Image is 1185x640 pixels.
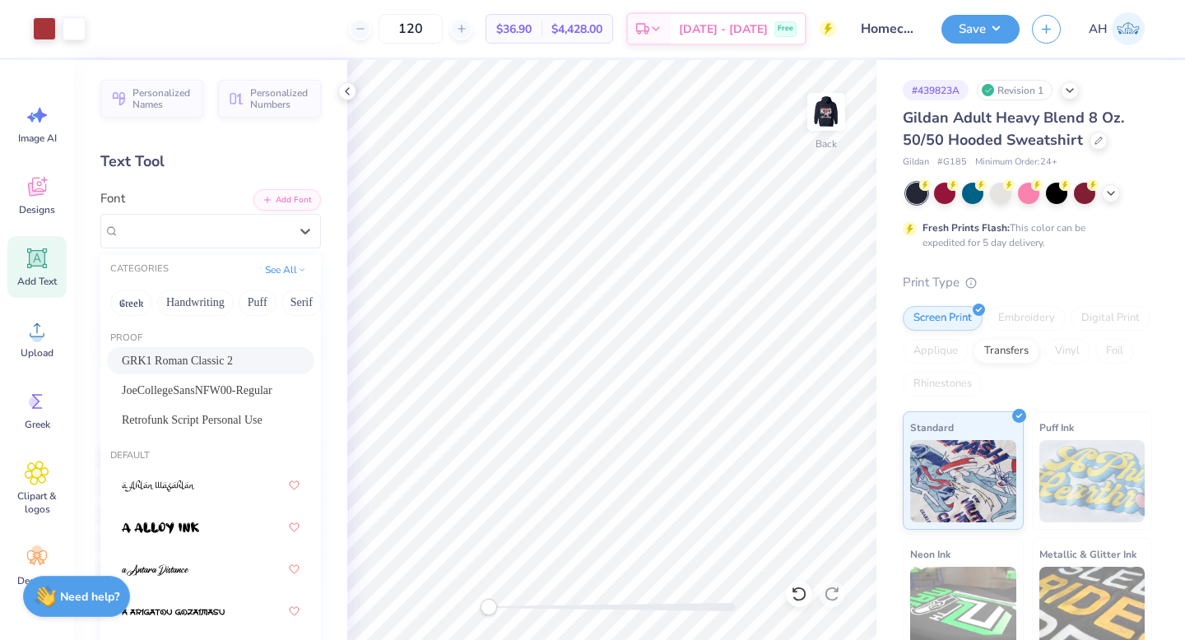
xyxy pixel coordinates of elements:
span: Gildan [903,155,929,169]
div: Embroidery [987,306,1066,331]
button: Save [941,15,1020,44]
span: $4,428.00 [551,21,602,38]
img: Abby Horton [1112,12,1145,45]
span: [DATE] - [DATE] [679,21,768,38]
span: Clipart & logos [10,489,64,516]
strong: Fresh Prints Flash: [922,221,1010,234]
div: Accessibility label [481,599,497,615]
div: Proof [100,332,321,346]
span: GRK1 Roman Classic 2 [122,352,233,369]
div: Text Tool [100,151,321,173]
div: Revision 1 [977,80,1053,100]
div: Rhinestones [903,372,983,397]
button: Greek [110,290,152,316]
button: Handwriting [157,290,234,316]
div: Transfers [974,339,1039,364]
div: Applique [903,339,969,364]
div: Screen Print [903,306,983,331]
div: This color can be expedited for 5 day delivery. [922,220,1125,250]
div: Back [816,137,837,151]
div: Foil [1095,339,1134,364]
span: AH [1089,20,1108,39]
img: a Arigatou Gozaimasu [122,606,225,618]
input: – – [379,14,443,44]
button: Add Font [253,189,321,211]
span: Add Text [17,275,57,288]
span: Upload [21,346,53,359]
span: Personalized Names [132,87,193,110]
span: $36.90 [496,21,532,38]
span: Designs [19,203,55,216]
button: Serif [281,290,322,316]
span: Personalized Numbers [250,87,311,110]
button: See All [260,262,311,278]
img: Back [810,95,843,128]
span: Minimum Order: 24 + [975,155,1057,169]
div: Vinyl [1044,339,1090,364]
span: Decorate [17,574,57,587]
span: Neon Ink [910,545,950,563]
span: Gildan Adult Heavy Blend 8 Oz. 50/50 Hooded Sweatshirt [903,108,1124,150]
span: Metallic & Glitter Ink [1039,545,1136,563]
span: Standard [910,419,954,436]
img: Puff Ink [1039,440,1145,522]
img: a Alloy Ink [122,522,199,534]
span: # G185 [937,155,967,169]
div: # 439823A [903,80,969,100]
a: AH [1081,12,1152,45]
img: a Antara Distance [122,564,189,576]
button: Puff [239,290,276,316]
div: Digital Print [1071,306,1150,331]
span: Greek [25,418,50,431]
img: a Ahlan Wasahlan [122,480,195,492]
span: Free [778,23,793,35]
img: Standard [910,440,1016,522]
div: Print Type [903,273,1152,292]
input: Untitled Design [848,12,929,45]
span: Puff Ink [1039,419,1074,436]
span: JoeCollegeSansNFW00-Regular [122,382,272,399]
button: Personalized Names [100,80,203,118]
button: Personalized Numbers [218,80,321,118]
strong: Need help? [60,589,119,605]
div: Default [100,449,321,463]
label: Font [100,189,125,208]
span: Image AI [18,132,57,145]
span: Retrofunk Script Personal Use [122,411,263,429]
div: CATEGORIES [110,262,169,276]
